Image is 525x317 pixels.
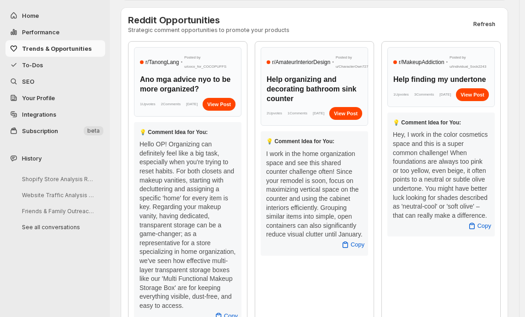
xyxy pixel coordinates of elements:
span: Performance [22,28,59,36]
span: Trends & Opportunities [22,45,92,52]
span: 3 Comments [414,90,434,99]
span: 1 Upvotes [140,100,155,109]
span: Posted by u/ Individual_Sock2243 [450,53,489,71]
a: Integrations [5,106,105,123]
button: Performance [5,24,105,40]
span: Integrations [22,111,56,118]
div: I work in the home organization space and see this shared counter challenge often! Since your rem... [266,150,363,239]
span: [DATE] [186,100,198,109]
div: Hello OP! Organizing can definitely feel like a big task, especially when you're trying to reset ... [139,140,236,310]
span: • [332,58,334,67]
h3: Reddit Opportunities [128,15,289,26]
span: Posted by u/ CharacterOwn727 [336,53,369,71]
a: Your Profile [5,90,105,106]
span: 💡 Comment Idea for You: [393,119,461,126]
span: Posted by u/ coco_for_COCOPUFFS [184,53,236,71]
span: Refresh [473,21,495,28]
span: 2 Upvotes [267,109,282,118]
span: 💡 Comment Idea for You: [139,129,208,135]
span: History [22,154,42,163]
span: [DATE] [439,90,451,99]
a: View Post [329,107,362,120]
a: View Post [456,88,489,101]
div: Hey, I work in the color cosmetics space and this is a super common challenge! When foundations a... [393,130,489,220]
span: beta [87,127,100,134]
span: 2 Comments [161,100,181,109]
button: Friends & Family Outreach Spreadsheet Creation [15,204,102,218]
h3: Ano mga advice nyo to be more organized? [140,75,236,94]
a: View Post [203,98,236,111]
span: Copy [477,221,491,231]
button: Subscription [5,123,105,139]
span: Your Profile [22,94,55,102]
a: SEO [5,73,105,90]
h3: Help organizing and decorating bathroom sink counter [267,75,362,103]
span: SEO [22,78,34,85]
span: • [181,58,182,67]
span: Copy [351,240,364,249]
span: [DATE] [313,109,324,118]
span: r/ TanongLang [145,58,179,67]
span: r/ AmateurInteriorDesign [272,58,330,67]
button: See all conversations [15,220,102,234]
button: To-Dos [5,57,105,73]
button: Copy [462,219,497,233]
p: Strategic comment opportunities to promote your products [128,27,289,34]
span: 1 Upvotes [393,90,409,99]
span: r/ MakeupAddiction [399,58,444,67]
span: Subscription [22,127,58,134]
h3: Help finding my undertone [393,75,489,85]
span: 💡 Comment Idea for You: [266,138,334,145]
button: Refresh [468,18,501,31]
span: • [446,58,448,67]
button: Copy [335,237,370,252]
span: 1 Comments [288,109,307,118]
button: Trends & Opportunities [5,40,105,57]
button: Shopify Store Analysis Request [15,172,102,186]
button: Home [5,7,105,24]
span: Home [22,12,39,19]
span: To-Dos [22,61,43,69]
button: Website Traffic Analysis Breakdown [15,188,102,202]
